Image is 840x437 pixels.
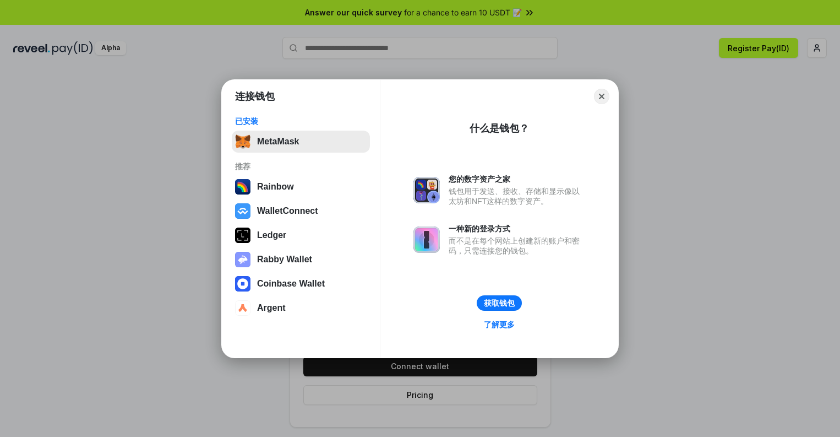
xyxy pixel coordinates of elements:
img: svg+xml,%3Csvg%20width%3D%2228%22%20height%3D%2228%22%20viewBox%3D%220%200%2028%2028%22%20fill%3D... [235,300,250,316]
img: svg+xml,%3Csvg%20xmlns%3D%22http%3A%2F%2Fwww.w3.org%2F2000%2Fsvg%22%20fill%3D%22none%22%20viewBox... [235,252,250,267]
div: 获取钱包 [484,298,515,308]
img: svg+xml,%3Csvg%20fill%3D%22none%22%20height%3D%2233%22%20viewBox%3D%220%200%2035%2033%22%20width%... [235,134,250,149]
div: Rainbow [257,182,294,192]
button: Close [594,89,609,104]
button: Rainbow [232,176,370,198]
img: svg+xml,%3Csvg%20width%3D%2228%22%20height%3D%2228%22%20viewBox%3D%220%200%2028%2028%22%20fill%3D... [235,203,250,219]
div: 推荐 [235,161,367,171]
img: svg+xml,%3Csvg%20xmlns%3D%22http%3A%2F%2Fwww.w3.org%2F2000%2Fsvg%22%20fill%3D%22none%22%20viewBox... [413,177,440,203]
button: MetaMask [232,131,370,153]
button: WalletConnect [232,200,370,222]
div: Rabby Wallet [257,255,312,265]
button: 获取钱包 [477,295,522,311]
img: svg+xml,%3Csvg%20xmlns%3D%22http%3A%2F%2Fwww.w3.org%2F2000%2Fsvg%22%20fill%3D%22none%22%20viewBox... [413,226,440,253]
img: svg+xml,%3Csvg%20width%3D%22120%22%20height%3D%22120%22%20viewBox%3D%220%200%20120%20120%22%20fil... [235,179,250,195]
button: Argent [232,297,370,319]
div: 您的数字资产之家 [449,174,585,184]
button: Ledger [232,224,370,246]
div: Ledger [257,230,286,240]
div: Coinbase Wallet [257,279,325,289]
div: WalletConnect [257,206,318,216]
div: MetaMask [257,137,299,147]
img: svg+xml,%3Csvg%20width%3D%2228%22%20height%3D%2228%22%20viewBox%3D%220%200%2028%2028%22%20fill%3D... [235,276,250,292]
div: 钱包用于发送、接收、存储和显示像以太坊和NFT这样的数字资产。 [449,186,585,206]
h1: 连接钱包 [235,90,275,103]
div: 已安装 [235,116,367,126]
div: 而不是在每个网站上创建新的账户和密码，只需连接您的钱包。 [449,236,585,256]
div: Argent [257,303,286,313]
img: svg+xml,%3Csvg%20xmlns%3D%22http%3A%2F%2Fwww.w3.org%2F2000%2Fsvg%22%20width%3D%2228%22%20height%3... [235,228,250,243]
div: 了解更多 [484,320,515,330]
a: 了解更多 [477,317,521,332]
div: 一种新的登录方式 [449,224,585,234]
button: Coinbase Wallet [232,273,370,295]
div: 什么是钱包？ [470,122,529,135]
button: Rabby Wallet [232,249,370,271]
